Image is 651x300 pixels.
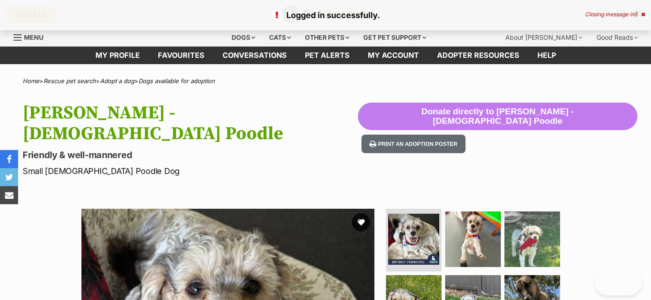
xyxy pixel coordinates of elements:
[149,47,214,64] a: Favourites
[634,11,637,18] span: 5
[86,47,149,64] a: My profile
[24,33,43,41] span: Menu
[388,214,439,265] img: Photo of Bosley 5 Year Old Poodle
[357,28,432,47] div: Get pet support
[499,28,589,47] div: About [PERSON_NAME]
[528,47,565,64] a: Help
[299,28,356,47] div: Other pets
[100,77,134,84] a: Adopt a dog
[43,77,96,84] a: Rescue pet search
[23,77,39,84] a: Home
[359,47,428,64] a: My account
[445,211,501,267] img: Photo of Bosley 5 Year Old Poodle
[14,28,50,45] a: Menu
[585,11,645,18] div: Closing message in
[361,135,466,153] button: Print an adoption poster
[263,28,297,47] div: Cats
[23,149,358,161] p: Friendly & well-mannered
[214,47,296,64] a: conversations
[296,47,359,64] a: Pet alerts
[590,28,644,47] div: Good Reads
[138,77,215,84] a: Dogs available for adoption
[9,9,642,21] p: Logged in successfully.
[358,103,637,131] button: Donate directly to [PERSON_NAME] - [DEMOGRAPHIC_DATA] Poodle
[504,211,560,267] img: Photo of Bosley 5 Year Old Poodle
[594,268,642,295] iframe: Help Scout Beacon - Open
[352,213,370,231] button: favourite
[225,28,261,47] div: Dogs
[23,165,358,177] p: Small [DEMOGRAPHIC_DATA] Poodle Dog
[23,103,358,144] h1: [PERSON_NAME] - [DEMOGRAPHIC_DATA] Poodle
[428,47,528,64] a: Adopter resources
